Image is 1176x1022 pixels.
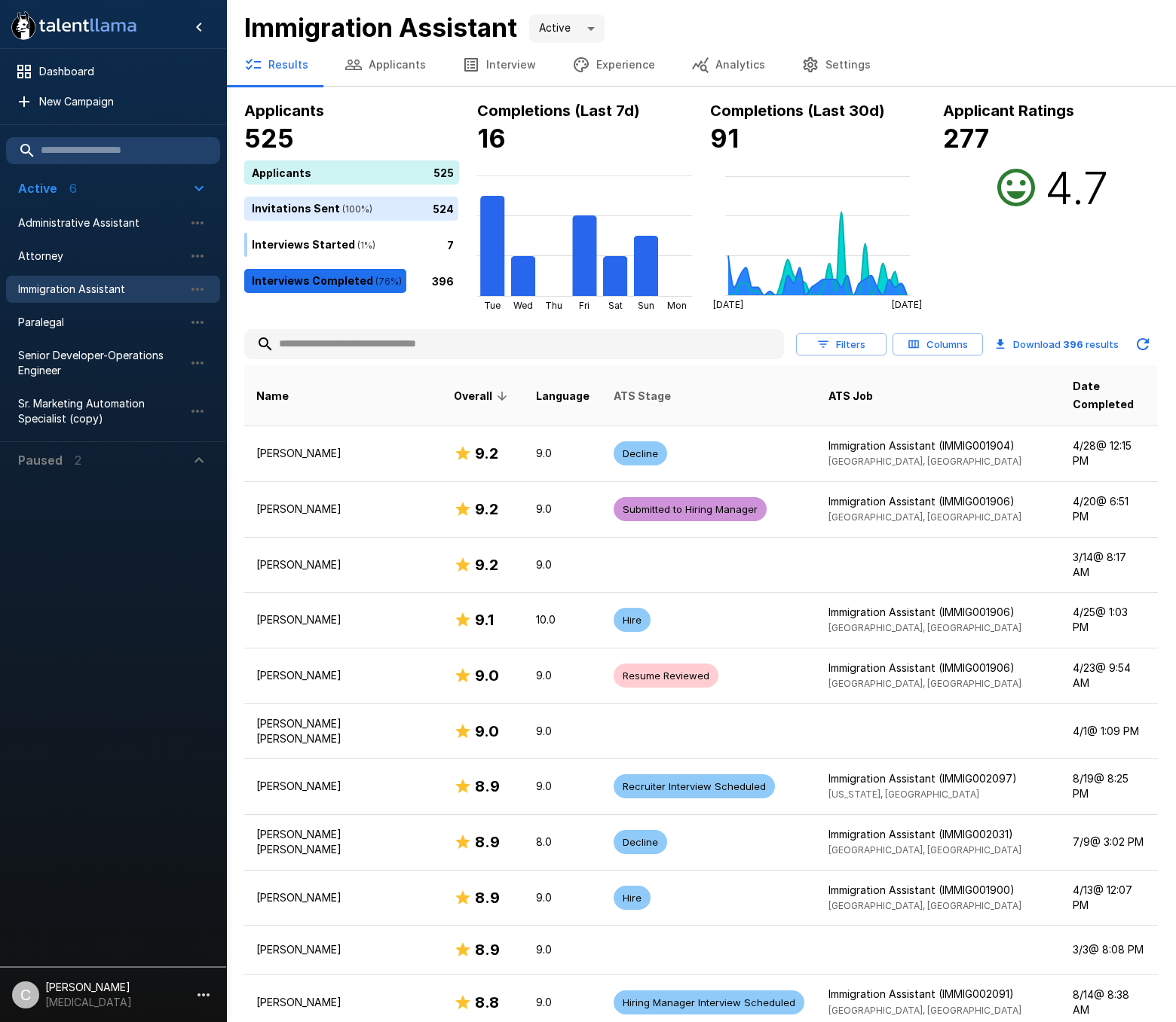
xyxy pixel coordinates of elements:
p: 9.0 [536,995,590,1010]
p: 9.0 [536,942,590,957]
button: Applicants [326,44,444,86]
button: Interview [444,44,554,86]
button: Download 396 results [989,329,1125,359]
button: Results [226,44,326,86]
tspan: Sat [608,300,623,311]
span: Submitted to Hiring Manager [614,502,767,517]
h6: 8.9 [475,774,500,798]
p: 9.0 [536,724,590,739]
b: Applicants [244,102,324,120]
b: 525 [244,123,294,154]
p: 9.0 [536,668,590,683]
span: Recruiter Interview Scheduled [614,779,775,794]
p: 9.0 [536,890,590,905]
p: [PERSON_NAME] [256,890,430,905]
p: 525 [433,164,454,180]
p: Immigration Assistant (IMMIG001900) [828,883,1049,898]
td: 3/3 @ 8:08 PM [1061,926,1158,975]
b: Completions (Last 7d) [477,102,640,120]
td: 4/28 @ 12:15 PM [1061,426,1158,481]
h6: 8.8 [475,990,499,1014]
tspan: Sun [638,300,654,311]
p: [PERSON_NAME] [256,942,430,957]
p: [PERSON_NAME] [256,557,430,572]
span: Resume Reviewed [614,669,718,683]
button: Columns [893,333,983,356]
h2: 4.7 [1045,160,1108,215]
span: ATS Job [828,387,873,405]
h6: 8.9 [475,830,500,854]
td: 7/9 @ 3:02 PM [1061,814,1158,870]
td: 4/20 @ 6:51 PM [1061,481,1158,537]
button: Settings [783,44,889,86]
p: [PERSON_NAME] [PERSON_NAME] [256,716,430,746]
b: 91 [710,123,739,154]
span: [GEOGRAPHIC_DATA], [GEOGRAPHIC_DATA] [828,844,1021,856]
h6: 9.2 [475,441,498,465]
b: 277 [943,123,989,154]
span: Hire [614,891,651,905]
span: Decline [614,447,667,461]
p: Immigration Assistant (IMMIG001906) [828,660,1049,676]
span: Overall [454,387,512,405]
span: Hiring Manager Interview Scheduled [614,996,804,1010]
p: 8.0 [536,834,590,850]
p: [PERSON_NAME] [256,779,430,794]
td: 4/23 @ 9:54 AM [1061,648,1158,703]
h6: 9.0 [475,664,499,688]
button: Analytics [673,44,783,86]
b: Immigration Assistant [244,12,517,43]
h6: 9.1 [475,608,494,632]
p: Immigration Assistant (IMMIG002091) [828,987,1049,1002]
span: [GEOGRAPHIC_DATA], [GEOGRAPHIC_DATA] [828,678,1021,689]
h6: 9.2 [475,553,498,577]
p: 9.0 [536,779,590,794]
h6: 8.9 [475,886,500,910]
span: Decline [614,835,667,850]
p: [PERSON_NAME] [256,502,430,517]
span: Language [536,387,590,405]
h6: 8.9 [475,938,500,962]
p: [PERSON_NAME] [256,995,430,1010]
p: 396 [432,273,454,288]
tspan: Thu [545,300,562,311]
button: Experience [554,44,673,86]
p: Immigration Assistant (IMMIG001904) [828,438,1049,453]
b: 16 [477,123,506,154]
p: [PERSON_NAME] [256,446,430,461]
p: 9.0 [536,557,590,572]
span: Name [256,387,289,405]
span: [GEOGRAPHIC_DATA], [GEOGRAPHIC_DATA] [828,900,1021,911]
button: Filters [796,333,887,356]
p: Immigration Assistant (IMMIG001906) [828,494,1049,509]
b: 396 [1063,338,1083,350]
tspan: Mon [667,300,687,311]
p: Immigration Assistant (IMMIG001906) [828,605,1049,620]
tspan: Wed [513,300,533,311]
p: Immigration Assistant (IMMIG002031) [828,827,1049,842]
tspan: [DATE] [713,299,743,310]
span: [GEOGRAPHIC_DATA], [GEOGRAPHIC_DATA] [828,456,1021,467]
h6: 9.0 [475,719,499,743]
b: Applicant Ratings [943,102,1074,120]
span: [US_STATE], [GEOGRAPHIC_DATA] [828,789,979,800]
button: Updated Today - 12:42 PM [1128,329,1158,359]
span: [GEOGRAPHIC_DATA], [GEOGRAPHIC_DATA] [828,622,1021,633]
p: [PERSON_NAME] [PERSON_NAME] [256,827,430,857]
td: 4/1 @ 1:09 PM [1061,703,1158,758]
b: Completions (Last 30d) [710,102,885,120]
p: [PERSON_NAME] [256,612,430,627]
p: 524 [433,200,454,216]
tspan: [DATE] [892,299,922,310]
p: [PERSON_NAME] [256,668,430,683]
span: ATS Stage [614,387,671,405]
p: 9.0 [536,446,590,461]
span: Date Completed [1073,377,1146,413]
h6: 9.2 [475,497,498,521]
tspan: Tue [484,300,501,311]
p: 10.0 [536,612,590,627]
tspan: Fri [580,300,590,311]
p: 7 [447,236,454,252]
td: 4/13 @ 12:07 PM [1061,870,1158,926]
span: Hire [614,613,651,627]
